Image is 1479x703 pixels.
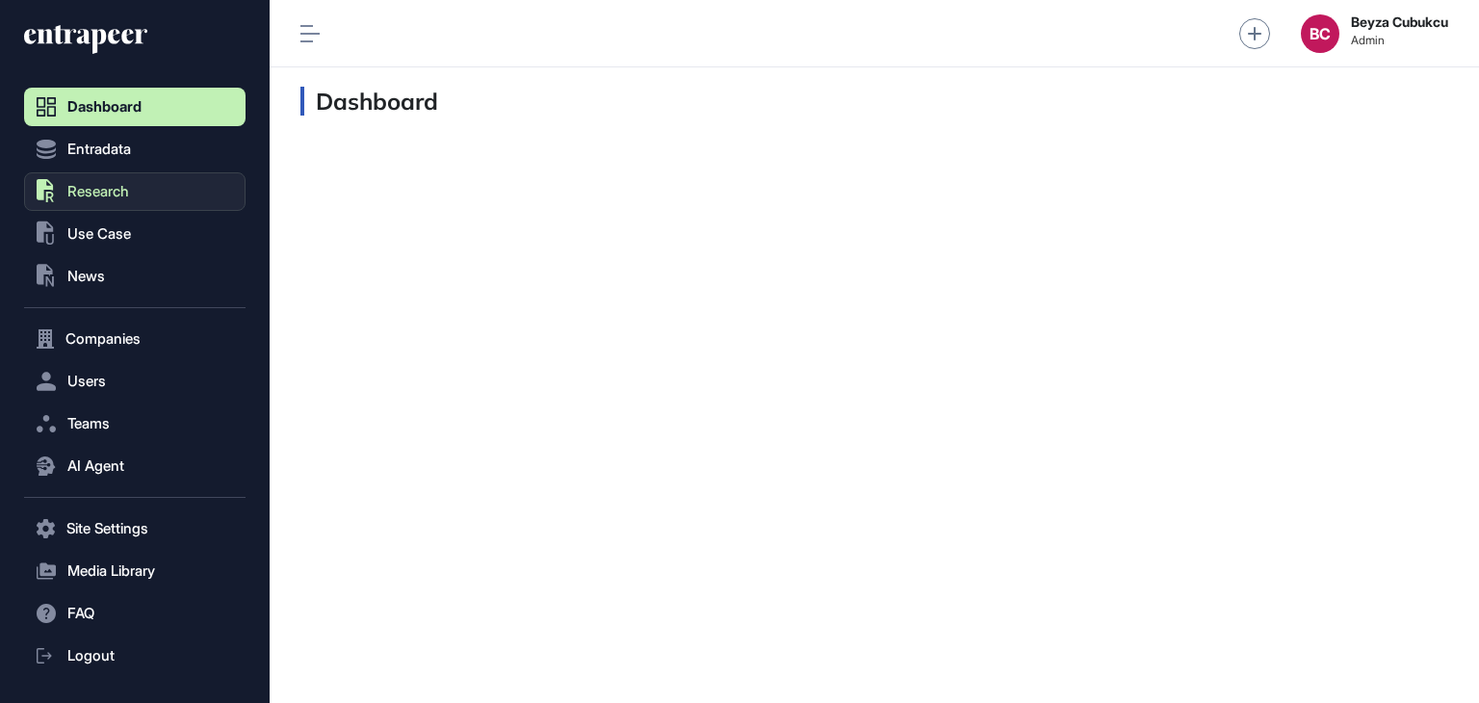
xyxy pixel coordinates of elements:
span: AI Agent [67,458,124,474]
button: News [24,257,246,296]
span: Research [67,184,129,199]
button: Teams [24,404,246,443]
h3: Dashboard [300,87,438,116]
span: Logout [67,648,115,664]
span: Use Case [67,226,131,242]
a: Logout [24,637,246,675]
button: Entradata [24,130,246,169]
button: Use Case [24,215,246,253]
span: Dashboard [67,99,142,115]
button: Companies [24,320,246,358]
span: Site Settings [66,521,148,536]
button: Users [24,362,246,401]
span: Entradata [67,142,131,157]
button: BC [1301,14,1339,53]
button: Research [24,172,246,211]
button: Site Settings [24,509,246,548]
span: News [67,269,105,284]
button: FAQ [24,594,246,633]
span: Companies [65,331,141,347]
strong: Beyza Cubukcu [1351,14,1448,30]
span: Admin [1351,34,1448,47]
button: AI Agent [24,447,246,485]
a: Dashboard [24,88,246,126]
span: Media Library [67,563,155,579]
span: FAQ [67,606,94,621]
span: Teams [67,416,110,431]
button: Media Library [24,552,246,590]
span: Users [67,374,106,389]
